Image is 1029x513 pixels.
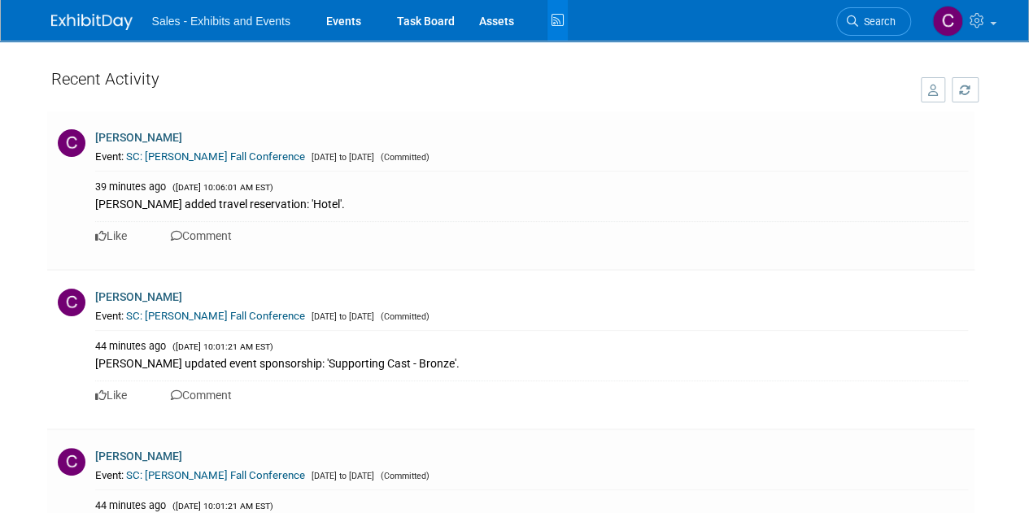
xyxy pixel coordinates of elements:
[95,229,127,242] a: Like
[95,180,166,193] span: 39 minutes ago
[58,129,85,157] img: C.jpg
[95,194,968,212] div: [PERSON_NAME] added travel reservation: 'Hotel'.
[152,15,290,28] span: Sales - Exhibits and Events
[126,150,305,163] a: SC: [PERSON_NAME] Fall Conference
[95,290,182,303] a: [PERSON_NAME]
[171,389,232,402] a: Comment
[95,340,166,352] span: 44 minutes ago
[307,471,374,481] span: [DATE] to [DATE]
[95,150,124,163] span: Event:
[307,152,374,163] span: [DATE] to [DATE]
[307,311,374,322] span: [DATE] to [DATE]
[95,450,182,463] a: [PERSON_NAME]
[95,131,182,144] a: [PERSON_NAME]
[95,389,127,402] a: Like
[95,310,124,322] span: Event:
[95,354,968,372] div: [PERSON_NAME] updated event sponsorship: 'Supporting Cast - Bronze'.
[126,310,305,322] a: SC: [PERSON_NAME] Fall Conference
[168,182,273,193] span: ([DATE] 10:06:01 AM EST)
[126,469,305,481] a: SC: [PERSON_NAME] Fall Conference
[168,501,273,511] span: ([DATE] 10:01:21 AM EST)
[858,15,896,28] span: Search
[95,499,166,511] span: 44 minutes ago
[377,311,429,322] span: (Committed)
[836,7,911,36] a: Search
[58,448,85,476] img: C.jpg
[377,152,429,163] span: (Committed)
[51,14,133,30] img: ExhibitDay
[171,229,232,242] a: Comment
[932,6,963,37] img: Christine Lurz
[168,341,273,352] span: ([DATE] 10:01:21 AM EST)
[58,289,85,316] img: C.jpg
[95,469,124,481] span: Event:
[51,61,905,104] div: Recent Activity
[377,471,429,481] span: (Committed)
